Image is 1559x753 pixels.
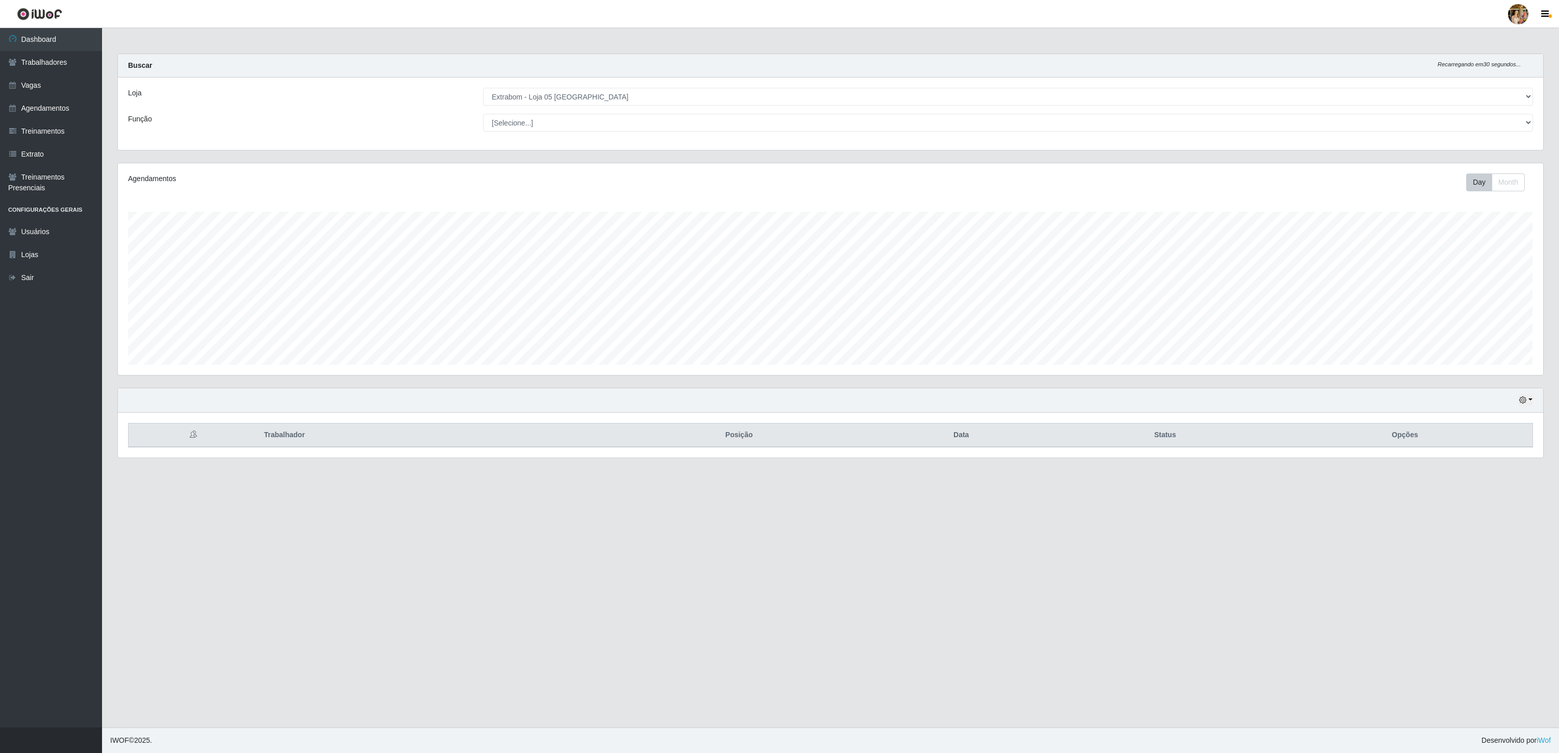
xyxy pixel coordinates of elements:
[870,423,1053,447] th: Data
[1438,61,1521,67] i: Recarregando em 30 segundos...
[1052,423,1277,447] th: Status
[608,423,870,447] th: Posição
[128,88,141,98] label: Loja
[110,736,129,744] span: IWOF
[1492,173,1525,191] button: Month
[1466,173,1525,191] div: First group
[1277,423,1532,447] th: Opções
[110,735,152,746] span: © 2025 .
[1481,735,1551,746] span: Desenvolvido por
[128,173,705,184] div: Agendamentos
[17,8,62,20] img: CoreUI Logo
[258,423,608,447] th: Trabalhador
[1466,173,1533,191] div: Toolbar with button groups
[128,61,152,69] strong: Buscar
[128,114,152,124] label: Função
[1466,173,1492,191] button: Day
[1537,736,1551,744] a: iWof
